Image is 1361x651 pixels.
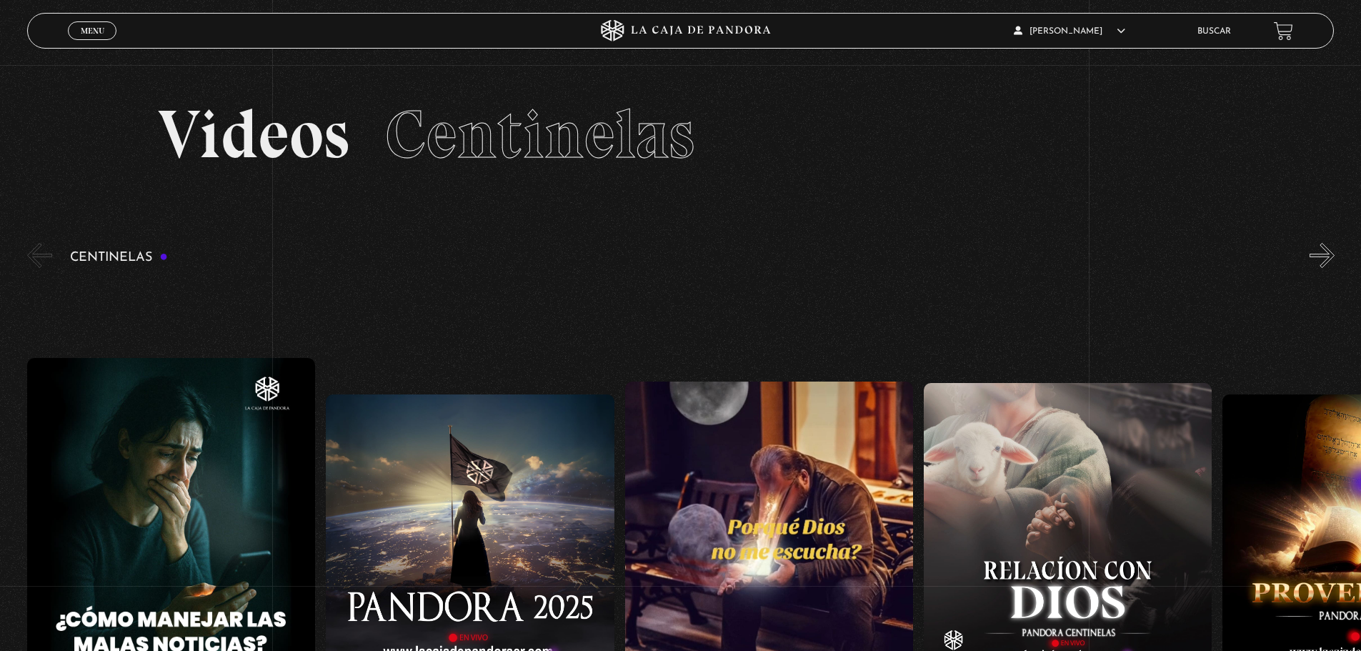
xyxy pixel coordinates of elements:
[81,26,104,35] span: Menu
[1310,243,1335,268] button: Next
[27,243,52,268] button: Previous
[158,101,1203,169] h2: Videos
[1274,21,1293,41] a: View your shopping cart
[385,94,694,175] span: Centinelas
[76,39,109,49] span: Cerrar
[1197,27,1231,36] a: Buscar
[1014,27,1125,36] span: [PERSON_NAME]
[70,251,168,264] h3: Centinelas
